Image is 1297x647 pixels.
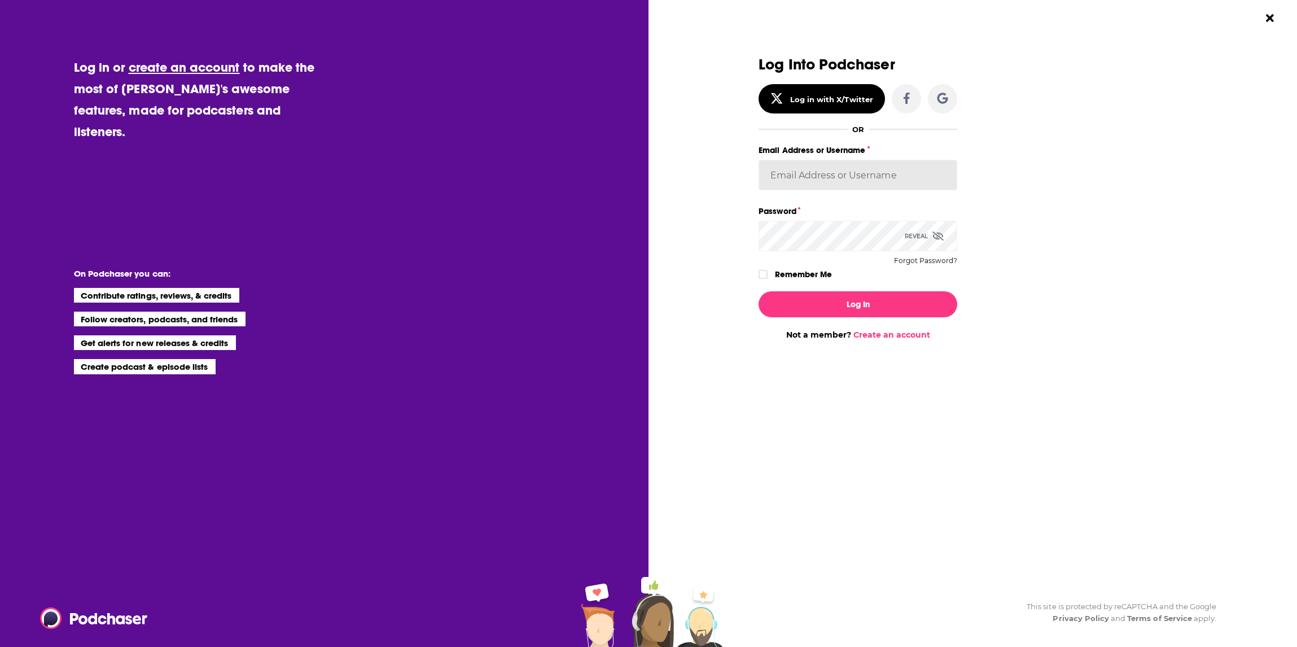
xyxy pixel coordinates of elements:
button: Log In [759,291,957,317]
input: Email Address or Username [759,160,957,190]
div: OR [852,125,864,134]
a: create an account [129,59,240,75]
li: Get alerts for new releases & credits [74,335,236,350]
div: Log in with X/Twitter [790,95,873,104]
button: Log in with X/Twitter [759,84,885,113]
li: On Podchaser you can: [74,268,300,279]
div: This site is protected by reCAPTCHA and the Google and apply. [1018,601,1216,624]
button: Close Button [1259,7,1281,29]
li: Create podcast & episode lists [74,359,216,374]
a: Terms of Service [1127,614,1192,623]
button: Forgot Password? [894,257,957,265]
div: Reveal [905,221,944,251]
h3: Log Into Podchaser [759,56,957,73]
img: Podchaser - Follow, Share and Rate Podcasts [40,607,148,629]
a: Privacy Policy [1053,614,1109,623]
li: Follow creators, podcasts, and friends [74,312,246,326]
label: Password [759,204,957,218]
div: Not a member? [759,330,957,340]
a: Create an account [853,330,930,340]
label: Email Address or Username [759,143,957,158]
a: Podchaser - Follow, Share and Rate Podcasts [40,607,139,629]
label: Remember Me [775,267,832,282]
li: Contribute ratings, reviews, & credits [74,288,240,303]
